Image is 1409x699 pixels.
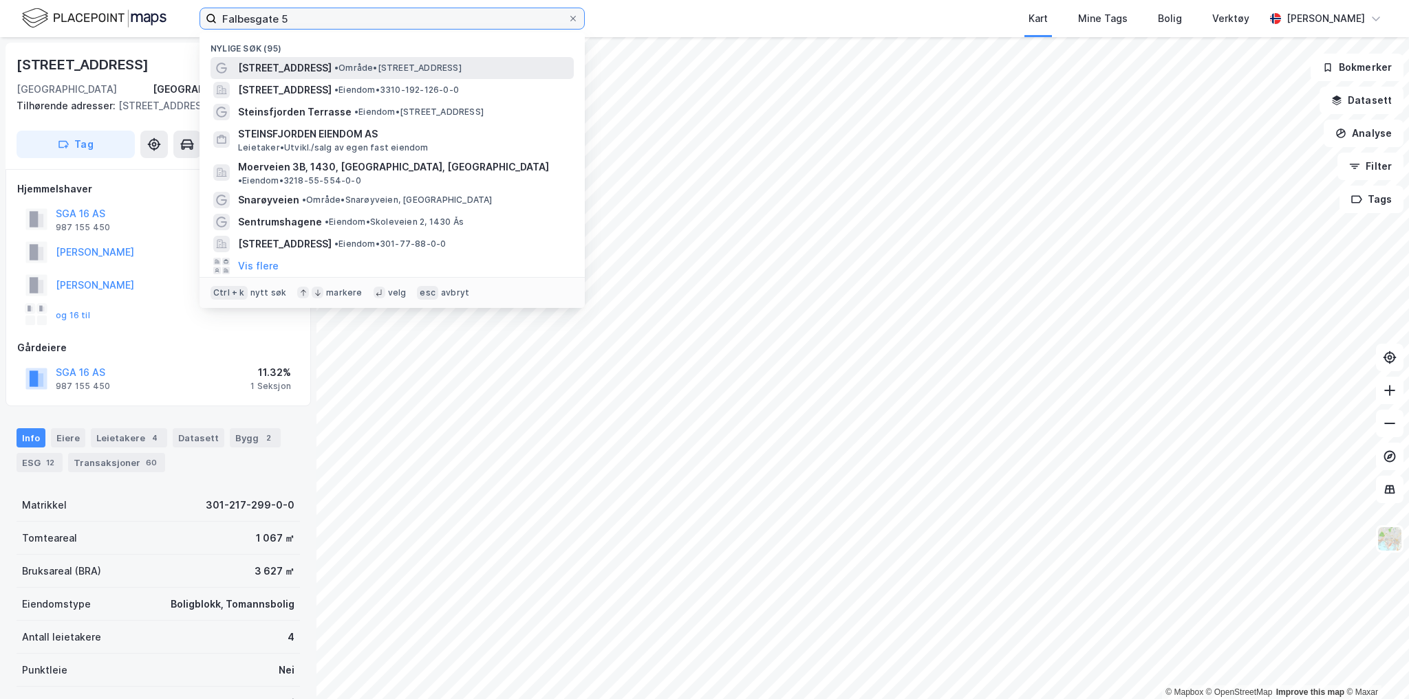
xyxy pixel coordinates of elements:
div: Info [17,428,45,447]
button: Filter [1337,153,1403,180]
div: Ctrl + k [211,286,248,300]
div: Eiere [51,428,85,447]
div: Mine Tags [1078,10,1128,27]
img: logo.f888ab2527a4732fd821a326f86c7f29.svg [22,6,166,30]
div: Transaksjoner [68,453,165,472]
div: 301-217-299-0-0 [206,497,294,513]
div: esc [417,286,438,300]
button: Analyse [1324,120,1403,147]
div: Bygg [230,428,281,447]
div: Bruksareal (BRA) [22,563,101,579]
div: 2 [261,431,275,445]
div: 4 [288,629,294,645]
span: Eiendom • 3310-192-126-0-0 [334,85,459,96]
div: ESG [17,453,63,472]
span: • [238,175,242,186]
div: Antall leietakere [22,629,101,645]
span: Moerveien 3B, 1430, [GEOGRAPHIC_DATA], [GEOGRAPHIC_DATA] [238,159,549,175]
span: Sentrumshagene [238,214,322,230]
div: 60 [143,456,160,469]
div: Bolig [1158,10,1182,27]
input: Søk på adresse, matrikkel, gårdeiere, leietakere eller personer [217,8,568,29]
div: [STREET_ADDRESS] [17,54,151,76]
div: Verktøy [1212,10,1249,27]
div: 4 [148,431,162,445]
div: 987 155 450 [56,222,110,233]
div: 1 067 ㎡ [256,530,294,546]
span: Eiendom • [STREET_ADDRESS] [354,107,484,118]
div: [GEOGRAPHIC_DATA], 217/299 [153,81,300,98]
div: nytt søk [250,287,287,298]
button: Vis flere [238,258,279,274]
span: [STREET_ADDRESS] [238,82,332,98]
div: markere [326,287,362,298]
div: Tomteareal [22,530,77,546]
button: Bokmerker [1311,54,1403,81]
div: velg [388,287,407,298]
span: Eiendom • 301-77-88-0-0 [334,238,446,249]
span: Leietaker • Utvikl./salg av egen fast eiendom [238,142,429,153]
a: Mapbox [1165,687,1203,697]
span: [STREET_ADDRESS] [238,60,332,76]
span: • [334,85,338,95]
span: Tilhørende adresser: [17,100,118,111]
div: 1 Seksjon [250,381,291,392]
span: • [334,63,338,73]
div: Gårdeiere [17,340,299,356]
div: Leietakere [91,428,167,447]
div: Datasett [173,428,224,447]
span: Eiendom • Skoleveien 2, 1430 Ås [325,217,464,228]
iframe: Chat Widget [1340,633,1409,699]
span: • [302,195,306,205]
span: Steinsfjorden Terrasse [238,104,352,120]
div: 12 [43,456,57,469]
span: • [354,107,358,117]
div: Nylige søk (95) [200,32,585,57]
span: Eiendom • 3218-55-554-0-0 [238,175,361,186]
div: avbryt [441,287,469,298]
button: Tags [1340,186,1403,213]
a: OpenStreetMap [1206,687,1273,697]
button: Tag [17,131,135,158]
span: [STREET_ADDRESS] [238,236,332,252]
img: Z [1377,526,1403,552]
div: [PERSON_NAME] [1287,10,1365,27]
button: Datasett [1320,87,1403,114]
div: Kart [1029,10,1048,27]
span: Snarøyveien [238,192,299,208]
div: Nei [279,662,294,678]
span: Område • [STREET_ADDRESS] [334,63,462,74]
div: 11.32% [250,364,291,381]
span: Område • Snarøyveien, [GEOGRAPHIC_DATA] [302,195,493,206]
div: [GEOGRAPHIC_DATA] [17,81,117,98]
div: [STREET_ADDRESS] [17,98,289,114]
span: • [334,238,338,249]
div: Punktleie [22,662,67,678]
div: Hjemmelshaver [17,181,299,197]
span: • [325,217,329,227]
div: Boligblokk, Tomannsbolig [171,596,294,612]
div: 3 627 ㎡ [255,563,294,579]
a: Improve this map [1276,687,1344,697]
span: STEINSFJORDEN EIENDOM AS [238,126,568,142]
div: 987 155 450 [56,381,110,392]
div: Matrikkel [22,497,67,513]
div: Eiendomstype [22,596,91,612]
